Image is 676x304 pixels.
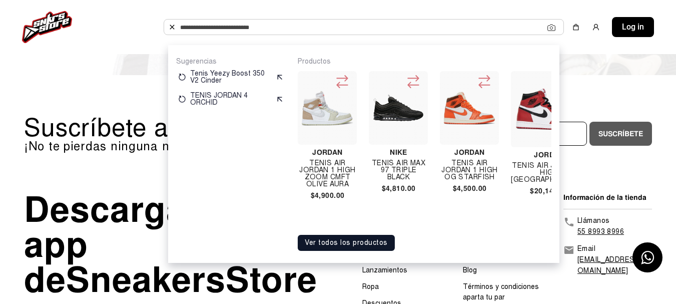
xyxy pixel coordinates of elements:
[515,75,583,143] img: Tenis Air Jordan 1 High Chicago
[444,83,495,134] img: Tenis Air Jordan 1 High Og Starfish
[463,282,539,301] a: Términos y condiciones aparta tu par
[298,160,357,188] h4: Tenis Air Jordan 1 High Zoom Cmft Olive Aura
[302,83,353,134] img: Tenis Air Jordan 1 High Zoom Cmft Olive Aura
[190,92,272,106] p: TENIS JORDAN 4 ORCHID
[463,266,477,274] a: Blog
[563,243,652,276] a: Email[EMAIL_ADDRESS][DOMAIN_NAME]
[276,95,284,103] img: suggest.svg
[511,187,587,194] h4: $20,144.00
[577,243,652,254] p: Email
[22,11,72,43] img: logo
[369,149,428,156] h4: Nike
[66,257,226,302] span: Sneakers
[511,162,587,183] h4: Tenis Air Jordan 1 High [GEOGRAPHIC_DATA]
[362,282,379,291] a: Ropa
[440,185,499,192] h4: $4,500.00
[589,122,652,146] button: Suscríbete
[35,40,209,54] h2: Transferencia, depósito o pago con tarjeta...Tú decides, compra ahora y paga fácil
[592,23,600,31] img: user
[298,57,551,66] p: Productos
[577,254,652,276] p: [EMAIL_ADDRESS][DOMAIN_NAME]
[362,266,407,274] a: Lanzamientos
[373,94,424,121] img: Tenis Air Max 97 Triple Black
[440,160,499,181] h4: Tenis Air Jordan 1 High Og Starfish
[298,192,357,199] h4: $4,900.00
[178,73,186,81] img: restart.svg
[176,57,286,66] p: Sugerencias
[577,215,624,226] p: Llámanos
[440,149,499,156] h4: Jordan
[622,21,644,33] span: Log in
[572,23,580,31] img: shopping
[547,24,555,32] img: Cámara
[276,73,284,81] img: suggest.svg
[563,192,652,203] li: Información de la tienda
[563,215,652,237] a: Llámanos55 8993 8996
[369,185,428,192] h4: $4,810.00
[168,23,176,31] img: Buscar
[24,192,249,297] div: Descarga la app de Store
[190,70,272,84] p: Tenis Yeezy Boost 350 V2 Cinder
[178,95,186,103] img: restart.svg
[24,140,338,152] p: ¡No te pierdas ninguna novedad de Sneakerstore!
[298,149,357,156] h4: Jordan
[577,227,624,236] a: 55 8993 8996
[24,115,338,140] p: Suscríbete ahora
[369,160,428,181] h4: Tenis Air Max 97 Triple Black
[298,235,395,251] button: Ver todos los productos
[511,151,587,158] h4: Jordan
